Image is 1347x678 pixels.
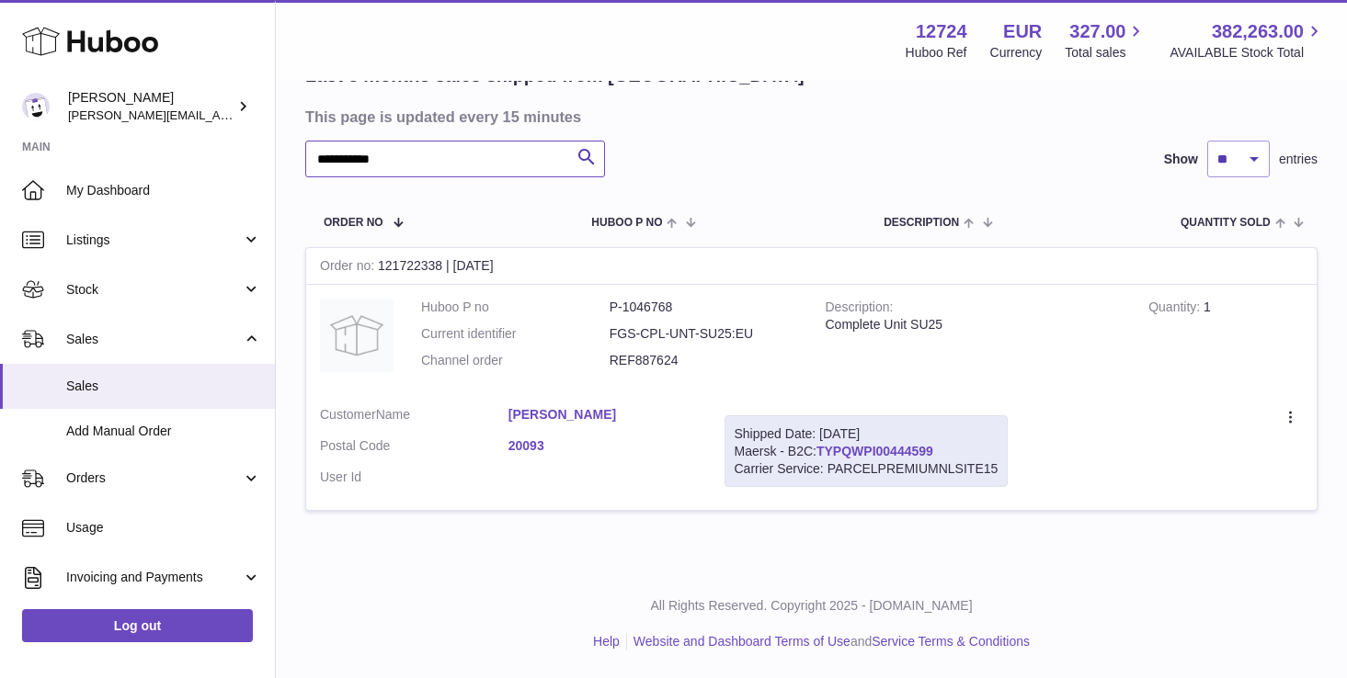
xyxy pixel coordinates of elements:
span: 382,263.00 [1212,19,1304,44]
span: Orders [66,469,242,487]
dt: Channel order [421,352,610,369]
strong: 12724 [916,19,967,44]
a: Service Terms & Conditions [872,634,1030,649]
span: Quantity Sold [1181,217,1271,229]
span: entries [1279,151,1318,168]
strong: EUR [1003,19,1042,44]
div: Complete Unit SU25 [826,316,1122,333]
span: Sales [66,331,242,348]
a: 382,263.00 AVAILABLE Stock Total [1170,19,1325,62]
span: Listings [66,232,242,249]
div: Maersk - B2C: [725,415,1009,488]
span: My Dashboard [66,182,261,199]
img: no-photo.jpg [320,299,394,372]
dt: Huboo P no [421,299,610,316]
span: 327.00 [1069,19,1125,44]
p: All Rights Reserved. Copyright 2025 - [DOMAIN_NAME] [291,597,1332,615]
div: Currency [990,44,1043,62]
div: Huboo Ref [906,44,967,62]
span: AVAILABLE Stock Total [1170,44,1325,62]
span: Customer [320,407,376,422]
a: Help [593,634,620,649]
span: Sales [66,378,261,395]
dd: FGS-CPL-UNT-SU25:EU [610,325,798,343]
a: Log out [22,609,253,642]
dd: REF887624 [610,352,798,369]
strong: Order no [320,258,378,277]
strong: Quantity [1148,299,1204,319]
li: and [627,633,1030,650]
div: Shipped Date: [DATE] [735,425,999,443]
label: Show [1164,151,1198,168]
a: 327.00 Total sales [1065,19,1147,62]
span: Total sales [1065,44,1147,62]
dt: Current identifier [421,325,610,343]
img: sebastian@ffern.co [22,93,50,120]
div: Carrier Service: PARCELPREMIUMNLSITE15 [735,460,999,478]
div: [PERSON_NAME] [68,89,234,124]
dd: P-1046768 [610,299,798,316]
a: [PERSON_NAME] [508,406,697,424]
a: TYPQWPI00444599 [816,444,933,458]
span: [PERSON_NAME][EMAIL_ADDRESS][DOMAIN_NAME] [68,107,369,122]
td: 1 [1135,285,1317,392]
a: 20093 [508,437,697,455]
span: Usage [66,519,261,537]
dt: User Id [320,469,508,486]
span: Add Manual Order [66,423,261,440]
strong: Description [826,299,894,319]
span: Huboo P no [591,217,662,229]
span: Invoicing and Payments [66,569,242,586]
a: Website and Dashboard Terms of Use [634,634,850,649]
span: Order No [324,217,383,229]
span: Stock [66,281,242,299]
dt: Name [320,406,508,428]
div: 121722338 | [DATE] [306,248,1317,285]
span: Description [884,217,959,229]
h3: This page is updated every 15 minutes [305,107,1313,127]
dt: Postal Code [320,437,508,459]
